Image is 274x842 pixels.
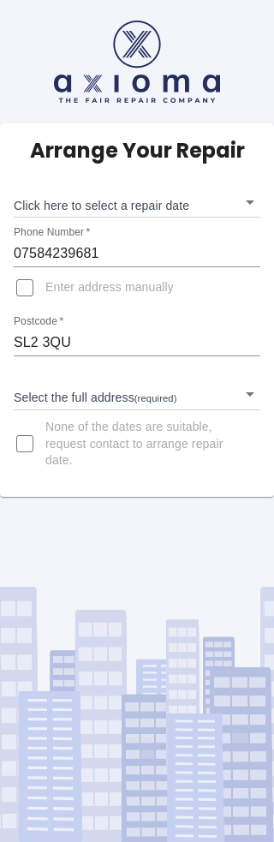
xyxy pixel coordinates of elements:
[45,279,174,296] span: Enter address manually
[14,314,63,329] label: Postcode
[54,21,220,103] img: axioma
[45,419,247,470] span: None of the dates are suitable, request contact to arrange repair date.
[30,137,245,164] h5: Arrange Your Repair
[14,225,90,240] label: Phone Number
